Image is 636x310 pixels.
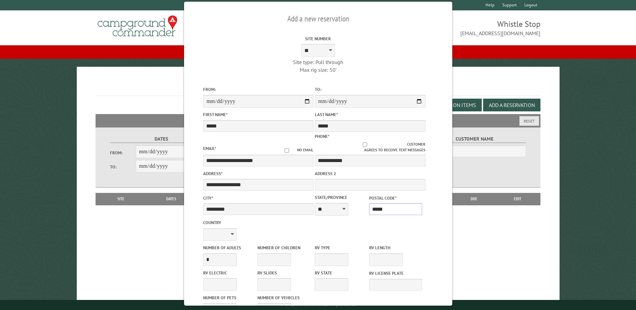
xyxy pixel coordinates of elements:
[257,245,310,251] label: Number of Children
[203,146,216,151] label: Email
[315,86,425,93] label: To:
[203,270,256,276] label: RV Electric
[96,13,179,39] img: Campground Commander
[203,195,313,201] label: City
[315,142,425,153] label: Customer agrees to receive text messages
[263,66,373,73] div: Max rig size: 50'
[369,195,422,201] label: Postal Code
[203,170,313,177] label: Address
[99,193,142,205] th: Site
[203,219,313,226] label: Country
[257,295,310,301] label: Number of Vehicles
[96,77,540,96] h1: Reservations
[495,193,540,205] th: Edit
[453,193,495,205] th: Due
[277,147,313,153] label: No email
[369,270,422,276] label: RV License Plate
[369,245,422,251] label: RV Length
[110,164,135,170] label: To:
[203,111,313,118] label: First Name
[257,270,310,276] label: RV Slides
[315,194,368,201] label: State/Province
[203,295,256,301] label: Number of Pets
[323,143,407,147] input: Customer agrees to receive text messages
[263,36,373,42] label: Site Number
[143,193,200,205] th: Dates
[315,111,425,118] label: Last Name
[203,12,433,25] h2: Add a new reservation
[315,134,330,139] label: Phone
[519,116,539,126] button: Reset
[96,114,540,127] h2: Filters
[203,86,313,93] label: From:
[280,303,356,307] small: © Campground Commander LLC. All rights reserved.
[315,245,368,251] label: RV Type
[203,245,256,251] label: Number of Adults
[423,135,526,143] label: Customer Name
[110,135,212,143] label: Dates
[424,99,482,111] button: Edit Add-on Items
[110,150,135,156] label: From:
[315,170,425,177] label: Address 2
[483,99,540,111] button: Add a Reservation
[315,270,368,276] label: RV State
[263,58,373,66] div: Site type: Pull through
[277,148,297,153] input: No email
